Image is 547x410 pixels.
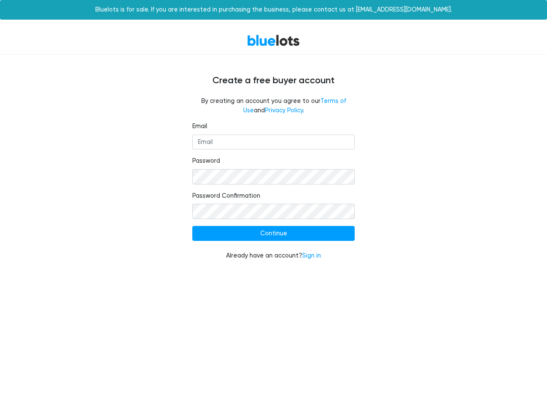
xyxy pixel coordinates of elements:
[265,107,303,114] a: Privacy Policy
[192,226,355,241] input: Continue
[192,191,260,201] label: Password Confirmation
[17,75,530,86] h4: Create a free buyer account
[302,252,321,259] a: Sign in
[192,135,355,150] input: Email
[192,122,207,131] label: Email
[192,251,355,261] div: Already have an account?
[247,34,300,47] a: BlueLots
[243,97,346,114] a: Terms of Use
[192,156,220,166] label: Password
[192,97,355,115] fieldset: By creating an account you agree to our and .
